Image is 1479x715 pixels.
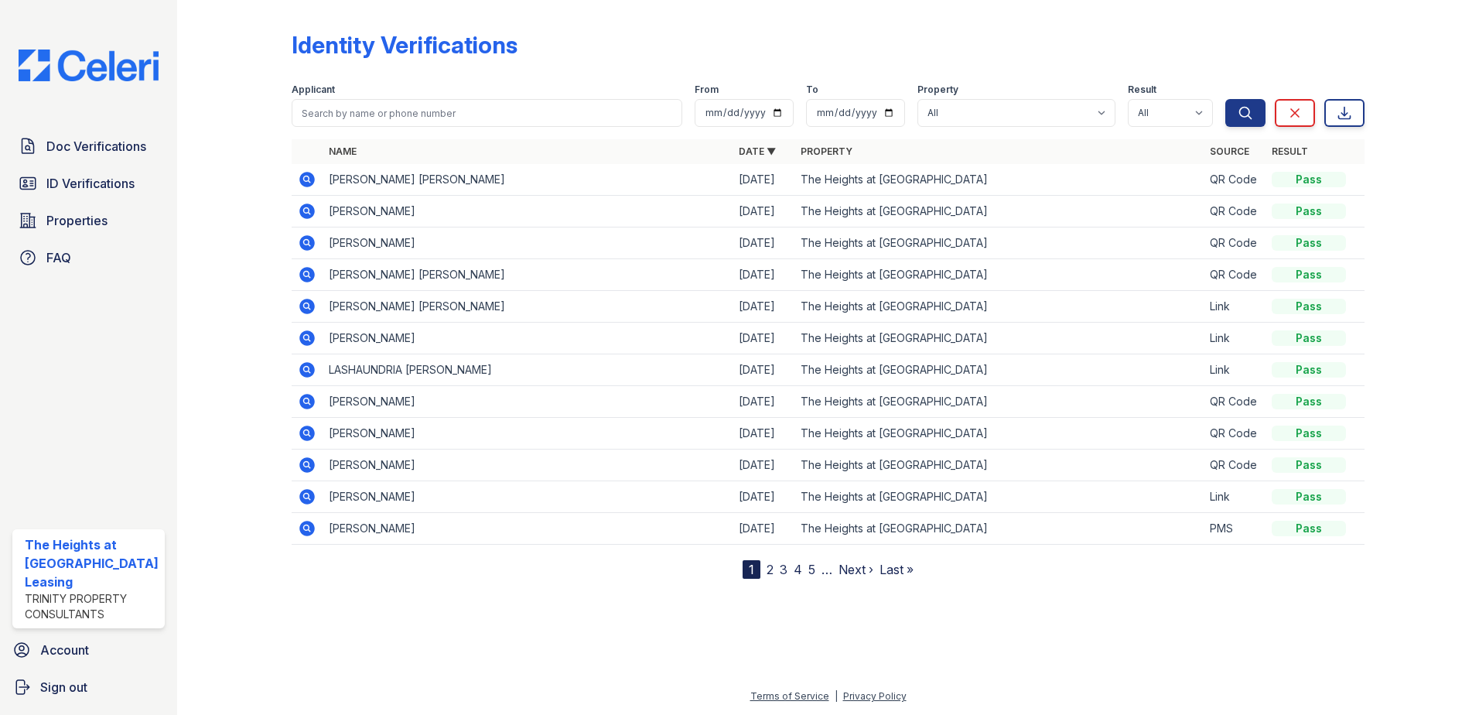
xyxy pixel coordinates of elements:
[733,418,794,450] td: [DATE]
[839,562,873,577] a: Next ›
[794,513,1204,545] td: The Heights at [GEOGRAPHIC_DATA]
[733,196,794,227] td: [DATE]
[323,354,733,386] td: LASHAUNDRIA [PERSON_NAME]
[12,168,165,199] a: ID Verifications
[733,354,794,386] td: [DATE]
[323,418,733,450] td: [PERSON_NAME]
[1272,362,1346,378] div: Pass
[323,513,733,545] td: [PERSON_NAME]
[733,481,794,513] td: [DATE]
[1128,84,1156,96] label: Result
[801,145,852,157] a: Property
[1204,291,1266,323] td: Link
[750,690,829,702] a: Terms of Service
[292,99,683,127] input: Search by name or phone number
[794,481,1204,513] td: The Heights at [GEOGRAPHIC_DATA]
[1204,450,1266,481] td: QR Code
[794,418,1204,450] td: The Heights at [GEOGRAPHIC_DATA]
[733,164,794,196] td: [DATE]
[323,227,733,259] td: [PERSON_NAME]
[733,513,794,545] td: [DATE]
[1204,227,1266,259] td: QR Code
[794,450,1204,481] td: The Heights at [GEOGRAPHIC_DATA]
[46,137,146,156] span: Doc Verifications
[1204,386,1266,418] td: QR Code
[794,259,1204,291] td: The Heights at [GEOGRAPHIC_DATA]
[40,678,87,696] span: Sign out
[880,562,914,577] a: Last »
[1204,354,1266,386] td: Link
[6,672,171,703] a: Sign out
[25,591,159,622] div: Trinity Property Consultants
[767,562,774,577] a: 2
[794,291,1204,323] td: The Heights at [GEOGRAPHIC_DATA]
[323,196,733,227] td: [PERSON_NAME]
[1204,164,1266,196] td: QR Code
[292,31,517,59] div: Identity Verifications
[40,641,89,659] span: Account
[323,164,733,196] td: [PERSON_NAME] [PERSON_NAME]
[1210,145,1249,157] a: Source
[794,196,1204,227] td: The Heights at [GEOGRAPHIC_DATA]
[794,323,1204,354] td: The Heights at [GEOGRAPHIC_DATA]
[1272,457,1346,473] div: Pass
[323,259,733,291] td: [PERSON_NAME] [PERSON_NAME]
[292,84,335,96] label: Applicant
[1204,418,1266,450] td: QR Code
[794,164,1204,196] td: The Heights at [GEOGRAPHIC_DATA]
[780,562,787,577] a: 3
[12,131,165,162] a: Doc Verifications
[733,386,794,418] td: [DATE]
[733,259,794,291] td: [DATE]
[1272,145,1308,157] a: Result
[733,227,794,259] td: [DATE]
[12,205,165,236] a: Properties
[808,562,815,577] a: 5
[917,84,958,96] label: Property
[1272,330,1346,346] div: Pass
[794,227,1204,259] td: The Heights at [GEOGRAPHIC_DATA]
[843,690,907,702] a: Privacy Policy
[6,50,171,81] img: CE_Logo_Blue-a8612792a0a2168367f1c8372b55b34899dd931a85d93a1a3d3e32e68fde9ad4.png
[323,481,733,513] td: [PERSON_NAME]
[323,323,733,354] td: [PERSON_NAME]
[794,354,1204,386] td: The Heights at [GEOGRAPHIC_DATA]
[1272,489,1346,505] div: Pass
[1272,299,1346,314] div: Pass
[46,248,71,267] span: FAQ
[1204,323,1266,354] td: Link
[1272,394,1346,409] div: Pass
[733,323,794,354] td: [DATE]
[1204,196,1266,227] td: QR Code
[1204,481,1266,513] td: Link
[1272,267,1346,282] div: Pass
[739,145,776,157] a: Date ▼
[743,560,760,579] div: 1
[1272,521,1346,536] div: Pass
[835,690,838,702] div: |
[1204,259,1266,291] td: QR Code
[821,560,832,579] span: …
[1272,204,1346,219] div: Pass
[806,84,818,96] label: To
[794,386,1204,418] td: The Heights at [GEOGRAPHIC_DATA]
[323,450,733,481] td: [PERSON_NAME]
[329,145,357,157] a: Name
[733,291,794,323] td: [DATE]
[1204,513,1266,545] td: PMS
[323,291,733,323] td: [PERSON_NAME] [PERSON_NAME]
[46,211,108,230] span: Properties
[794,562,802,577] a: 4
[6,635,171,665] a: Account
[46,174,135,193] span: ID Verifications
[323,386,733,418] td: [PERSON_NAME]
[1272,235,1346,251] div: Pass
[12,242,165,273] a: FAQ
[1272,172,1346,187] div: Pass
[695,84,719,96] label: From
[25,535,159,591] div: The Heights at [GEOGRAPHIC_DATA] Leasing
[733,450,794,481] td: [DATE]
[1272,426,1346,441] div: Pass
